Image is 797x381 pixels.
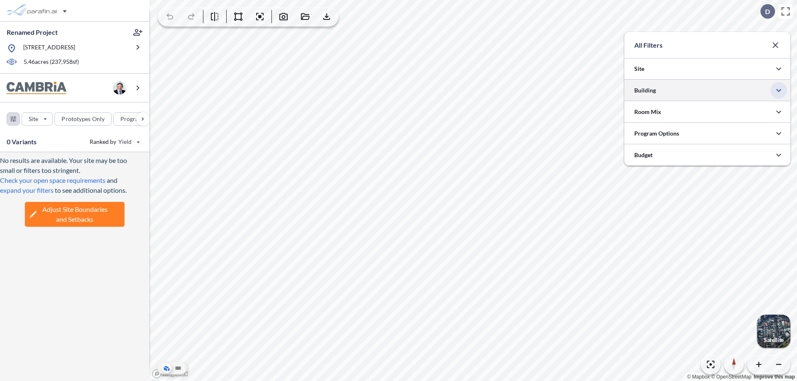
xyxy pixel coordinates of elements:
button: Site Plan [173,363,183,373]
p: Prototypes Only [61,115,105,123]
button: Adjust Site Boundariesand Setbacks [25,202,125,227]
a: OpenStreetMap [711,374,751,380]
a: Improve this map [754,374,795,380]
p: Program [120,115,144,123]
img: BrandImage [7,82,66,95]
p: Satellite [764,337,784,343]
button: Ranked by Yield [83,135,145,148]
span: Adjust Site Boundaries and Setbacks [42,204,108,224]
button: Aerial View [161,363,171,373]
p: All Filters [634,40,663,50]
p: Site [634,65,644,73]
p: Renamed Project [7,28,58,37]
p: [STREET_ADDRESS] [23,43,75,53]
p: Room Mix [634,108,661,116]
img: user logo [113,81,126,95]
button: Switcher ImageSatellite [757,315,790,348]
p: Program Options [634,129,679,138]
a: Mapbox [687,374,710,380]
p: Site [29,115,38,123]
button: Program [113,112,158,126]
img: Switcher Image [757,315,790,348]
a: Mapbox homepage [152,369,188,379]
button: Prototypes Only [54,112,112,126]
p: 5.46 acres ( 237,958 sf) [24,58,79,67]
span: Yield [118,138,132,146]
p: D [765,8,770,15]
p: 0 Variants [7,137,37,147]
p: Budget [634,151,653,159]
button: Site [22,112,53,126]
